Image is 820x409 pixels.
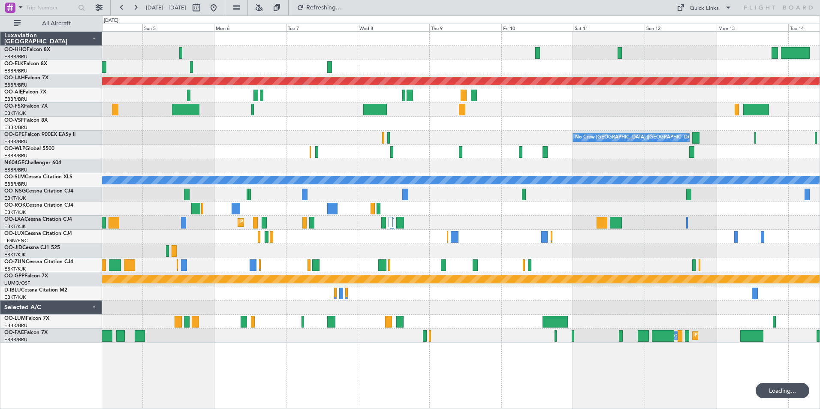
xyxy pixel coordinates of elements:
[4,132,24,137] span: OO-GPE
[142,24,214,31] div: Sun 5
[4,288,67,293] a: D-IBLUCessna Citation M2
[4,217,72,222] a: OO-LXACessna Citation CJ4
[4,266,26,272] a: EBKT/KJK
[4,209,26,216] a: EBKT/KJK
[9,17,93,30] button: All Aircraft
[4,47,50,52] a: OO-HHOFalcon 8X
[4,174,25,180] span: OO-SLM
[26,1,75,14] input: Trip Number
[4,274,24,279] span: OO-GPP
[4,274,48,279] a: OO-GPPFalcon 7X
[4,160,24,165] span: N604GF
[4,138,27,145] a: EBBR/BRU
[4,259,73,265] a: OO-ZUNCessna Citation CJ4
[4,189,26,194] span: OO-NSG
[306,5,342,11] span: Refreshing...
[4,110,26,117] a: EBKT/KJK
[4,160,61,165] a: N604GFChallenger 604
[4,54,27,60] a: EBBR/BRU
[4,146,25,151] span: OO-WLP
[4,252,26,258] a: EBKT/KJK
[22,21,90,27] span: All Aircraft
[4,217,24,222] span: OO-LXA
[573,24,645,31] div: Sat 11
[4,124,27,131] a: EBBR/BRU
[4,195,26,201] a: EBKT/KJK
[4,68,27,74] a: EBBR/BRU
[4,118,48,123] a: OO-VSFFalcon 8X
[104,17,118,24] div: [DATE]
[4,280,30,286] a: UUMO/OSF
[4,174,72,180] a: OO-SLMCessna Citation XLS
[575,131,719,144] div: No Crew [GEOGRAPHIC_DATA] ([GEOGRAPHIC_DATA] National)
[4,61,47,66] a: OO-ELKFalcon 8X
[4,75,48,81] a: OO-LAHFalcon 7X
[4,322,27,329] a: EBBR/BRU
[4,189,73,194] a: OO-NSGCessna Citation CJ4
[4,47,27,52] span: OO-HHO
[4,316,49,321] a: OO-LUMFalcon 7X
[4,181,27,187] a: EBBR/BRU
[4,82,27,88] a: EBBR/BRU
[4,259,26,265] span: OO-ZUN
[4,90,23,95] span: OO-AIE
[71,24,142,31] div: Sat 4
[4,61,24,66] span: OO-ELK
[358,24,429,31] div: Wed 8
[4,231,24,236] span: OO-LUX
[4,96,27,102] a: EBBR/BRU
[4,104,48,109] a: OO-FSXFalcon 7X
[4,245,22,250] span: OO-JID
[4,75,25,81] span: OO-LAH
[756,383,809,398] div: Loading...
[4,238,28,244] a: LFSN/ENC
[4,153,27,159] a: EBBR/BRU
[4,203,26,208] span: OO-ROK
[4,132,75,137] a: OO-GPEFalcon 900EX EASy II
[429,24,501,31] div: Thu 9
[240,216,340,229] div: Planned Maint Kortrijk-[GEOGRAPHIC_DATA]
[4,118,24,123] span: OO-VSF
[717,24,788,31] div: Mon 13
[4,90,46,95] a: OO-AIEFalcon 7X
[4,330,48,335] a: OO-FAEFalcon 7X
[4,245,60,250] a: OO-JIDCessna CJ1 525
[4,294,26,301] a: EBKT/KJK
[4,316,26,321] span: OO-LUM
[4,231,72,236] a: OO-LUXCessna Citation CJ4
[4,337,27,343] a: EBBR/BRU
[4,203,73,208] a: OO-ROKCessna Citation CJ4
[286,24,358,31] div: Tue 7
[293,1,344,15] button: Refreshing...
[4,288,21,293] span: D-IBLU
[4,330,24,335] span: OO-FAE
[214,24,286,31] div: Mon 6
[645,24,716,31] div: Sun 12
[4,167,27,173] a: EBBR/BRU
[501,24,573,31] div: Fri 10
[695,329,770,342] div: Planned Maint Melsbroek Air Base
[146,4,186,12] span: [DATE] - [DATE]
[672,1,736,15] button: Quick Links
[4,104,24,109] span: OO-FSX
[690,4,719,13] div: Quick Links
[4,223,26,230] a: EBKT/KJK
[4,146,54,151] a: OO-WLPGlobal 5500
